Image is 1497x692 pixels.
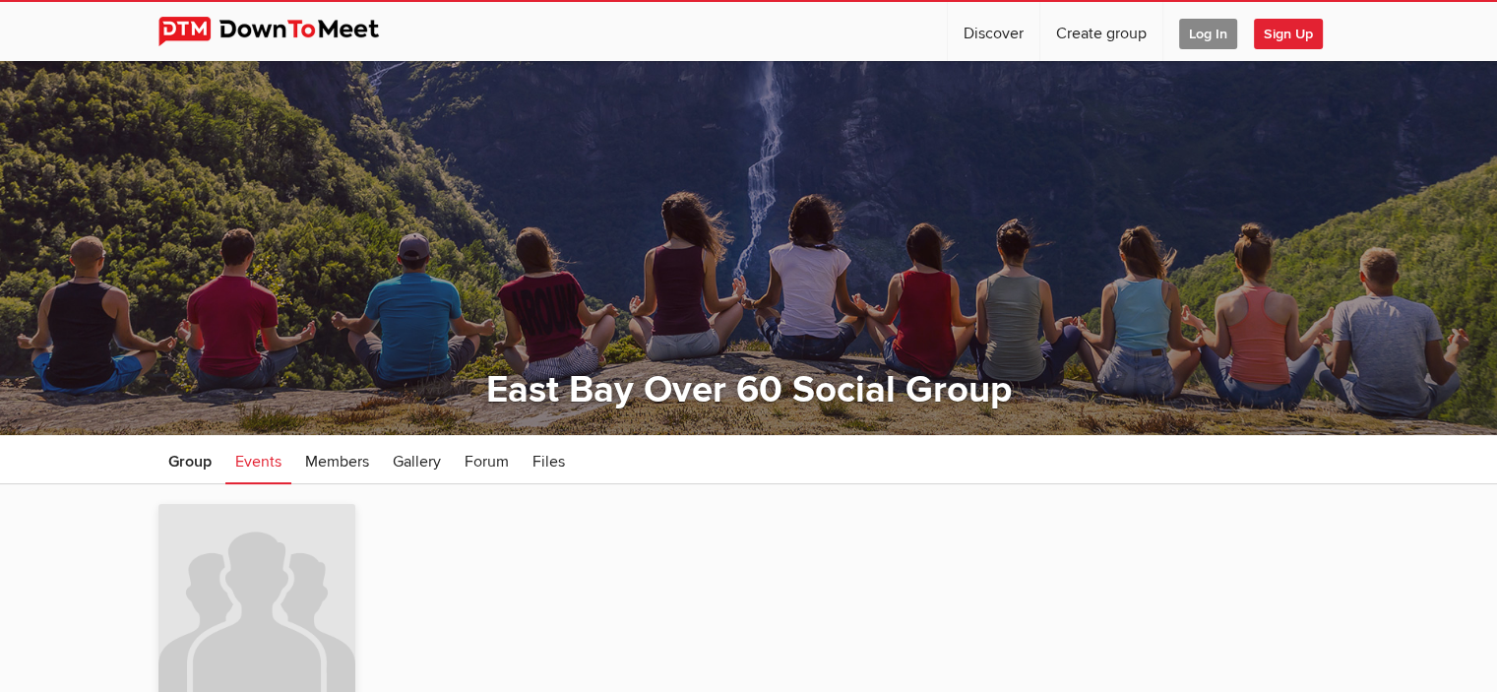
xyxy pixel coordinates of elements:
[235,452,281,472] span: Events
[523,435,575,484] a: Files
[532,452,565,472] span: Files
[948,2,1039,61] a: Discover
[1163,2,1253,61] a: Log In
[1254,19,1323,49] span: Sign Up
[383,435,451,484] a: Gallery
[455,435,519,484] a: Forum
[305,452,369,472] span: Members
[168,452,212,472] span: Group
[393,452,441,472] span: Gallery
[225,435,291,484] a: Events
[1254,2,1339,61] a: Sign Up
[1179,19,1237,49] span: Log In
[158,435,221,484] a: Group
[158,17,409,46] img: DownToMeet
[465,452,509,472] span: Forum
[486,367,1012,412] a: East Bay Over 60 Social Group
[1040,2,1162,61] a: Create group
[295,435,379,484] a: Members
